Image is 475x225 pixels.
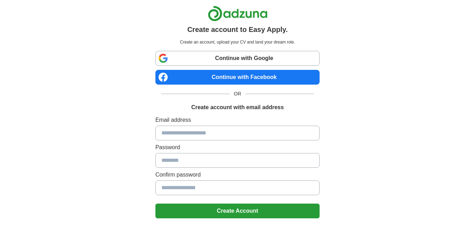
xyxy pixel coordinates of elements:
[155,70,320,85] a: Continue with Facebook
[155,116,320,124] label: Email address
[155,51,320,66] a: Continue with Google
[155,204,320,218] button: Create Account
[157,39,318,45] p: Create an account, upload your CV and land your dream role.
[155,143,320,152] label: Password
[208,6,268,21] img: Adzuna logo
[187,24,288,35] h1: Create account to Easy Apply.
[155,171,320,179] label: Confirm password
[230,90,245,98] span: OR
[191,103,284,112] h1: Create account with email address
